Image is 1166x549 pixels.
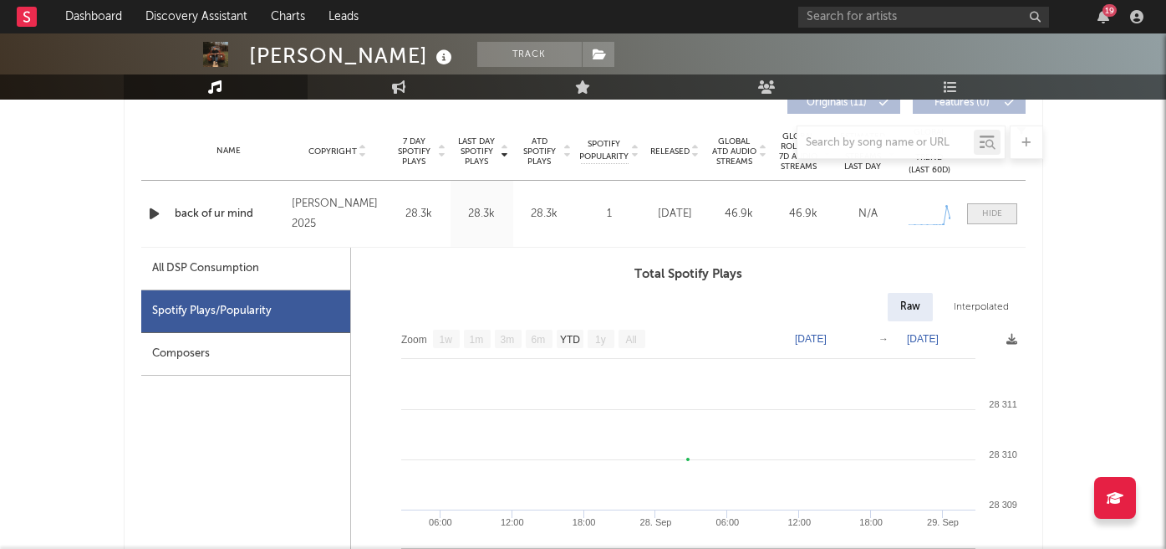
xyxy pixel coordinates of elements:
div: [PERSON_NAME] 2025 [292,194,383,234]
text: 29. Sep [927,517,959,527]
div: All DSP Consumption [141,248,350,290]
div: 19 [1102,4,1117,17]
div: [PERSON_NAME] [249,42,456,69]
text: YTD [559,334,579,346]
div: 28.3k [455,206,509,223]
text: 28. Sep [639,517,671,527]
span: Originals ( 11 ) [798,98,875,108]
text: 12:00 [500,517,523,527]
div: 1 [580,206,639,223]
text: 28 309 [989,500,1017,510]
div: 46.9k [776,206,832,223]
text: 3m [500,334,514,346]
div: Interpolated [941,293,1021,321]
button: Originals(11) [787,92,900,114]
div: Spotify Plays/Popularity [141,290,350,333]
text: 6m [531,334,545,346]
div: Composers [141,333,350,376]
button: 19 [1097,10,1109,23]
text: 06:00 [429,517,452,527]
text: 28 311 [989,399,1017,409]
text: 18:00 [572,517,595,527]
text: 1m [469,334,483,346]
input: Search by song name or URL [797,136,974,150]
div: 28.3k [392,206,446,223]
div: Raw [888,293,933,321]
a: back of ur mind [175,206,284,223]
text: 18:00 [859,517,883,527]
text: 1y [595,334,606,346]
div: 46.9k [711,206,767,223]
text: Zoom [401,334,427,346]
text: All [625,334,636,346]
input: Search for artists [798,7,1049,28]
text: 06:00 [715,517,739,527]
button: Track [477,42,582,67]
div: N/A [840,206,896,223]
text: 1w [439,334,452,346]
text: [DATE] [907,333,939,345]
h3: Total Spotify Plays [351,264,1026,285]
span: Features ( 0 ) [924,98,1001,108]
text: 12:00 [787,517,811,527]
text: 28 310 [989,449,1017,459]
text: [DATE] [795,333,827,345]
button: Features(0) [913,92,1026,114]
div: All DSP Consumption [152,259,259,279]
div: [DATE] [647,206,703,223]
text: → [878,333,889,345]
div: 28.3k [517,206,572,223]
